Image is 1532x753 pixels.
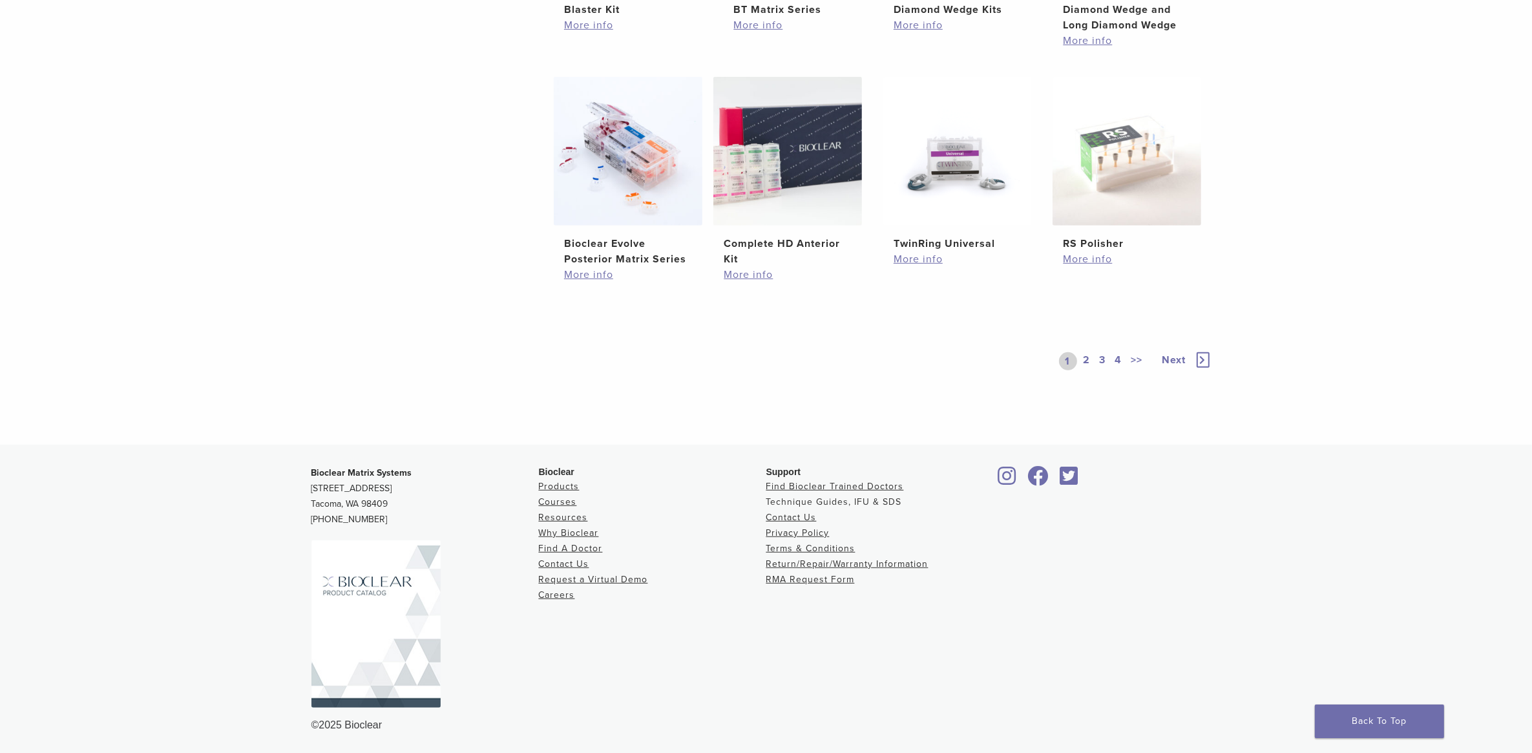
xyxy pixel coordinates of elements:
h2: Blaster Kit [564,2,692,17]
a: 4 [1113,352,1125,370]
a: Request a Virtual Demo [539,574,648,585]
a: Bioclear [1056,474,1083,487]
a: Contact Us [539,558,589,569]
h2: Bioclear Evolve Posterior Matrix Series [564,236,692,267]
a: 2 [1081,352,1093,370]
a: 3 [1097,352,1109,370]
a: Why Bioclear [539,527,599,538]
a: More info [724,267,852,282]
a: Privacy Policy [766,527,830,538]
a: RS PolisherRS Polisher [1052,77,1202,251]
a: More info [1063,251,1191,267]
a: >> [1129,352,1146,370]
img: Bioclear Evolve Posterior Matrix Series [554,77,702,226]
h2: Complete HD Anterior Kit [724,236,852,267]
div: ©2025 Bioclear [311,717,1221,733]
a: More info [894,17,1022,33]
a: More info [1063,33,1191,48]
a: Terms & Conditions [766,543,855,554]
a: More info [564,17,692,33]
a: Technique Guides, IFU & SDS [766,496,902,507]
a: Careers [539,589,575,600]
h2: TwinRing Universal [894,236,1022,251]
h2: BT Matrix Series [733,2,861,17]
h2: Diamond Wedge and Long Diamond Wedge [1063,2,1191,33]
a: Find Bioclear Trained Doctors [766,481,904,492]
a: Courses [539,496,577,507]
img: TwinRing Universal [883,77,1032,226]
h2: RS Polisher [1063,236,1191,251]
a: TwinRing UniversalTwinRing Universal [883,77,1033,251]
img: Complete HD Anterior Kit [713,77,862,226]
img: Bioclear [311,540,441,708]
a: Bioclear [994,474,1021,487]
a: Return/Repair/Warranty Information [766,558,929,569]
strong: Bioclear Matrix Systems [311,467,412,478]
span: Next [1162,354,1186,366]
a: Contact Us [766,512,817,523]
a: Products [539,481,580,492]
a: 1 [1059,352,1077,370]
h2: Diamond Wedge Kits [894,2,1022,17]
a: RMA Request Form [766,574,855,585]
span: Bioclear [539,467,574,477]
a: Complete HD Anterior KitComplete HD Anterior Kit [713,77,863,267]
a: Find A Doctor [539,543,603,554]
a: Back To Top [1315,705,1444,738]
p: [STREET_ADDRESS] Tacoma, WA 98409 [PHONE_NUMBER] [311,465,539,527]
span: Support [766,467,801,477]
a: Bioclear Evolve Posterior Matrix SeriesBioclear Evolve Posterior Matrix Series [553,77,704,267]
a: Resources [539,512,588,523]
a: More info [733,17,861,33]
a: More info [564,267,692,282]
a: Bioclear [1023,474,1053,487]
a: More info [894,251,1022,267]
img: RS Polisher [1053,77,1201,226]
